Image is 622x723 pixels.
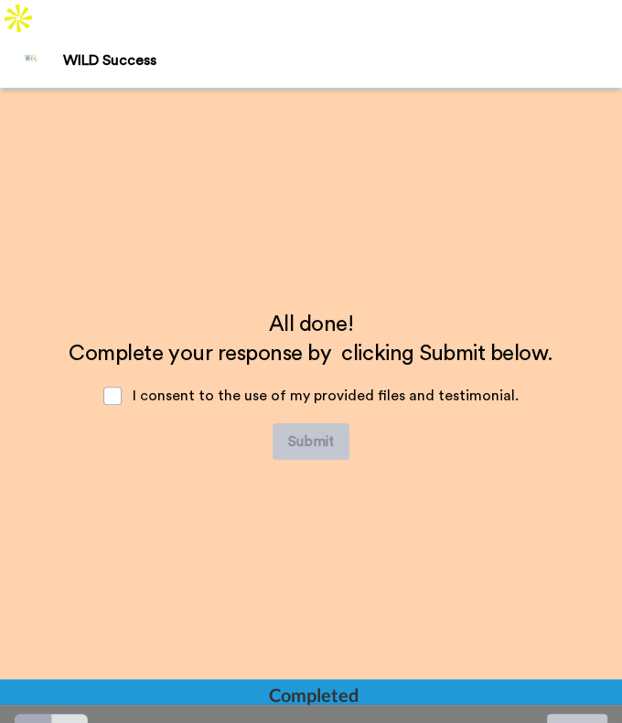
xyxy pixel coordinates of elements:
[269,682,357,707] div: Completed
[10,40,54,84] img: Profile Image
[69,343,552,365] span: Complete your response by clicking Submit below.
[273,423,349,460] button: Submit
[133,388,519,403] span: I consent to the use of my provided files and testimonial.
[63,52,621,69] div: WILD Success
[269,314,354,335] span: All done!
